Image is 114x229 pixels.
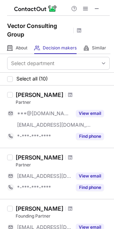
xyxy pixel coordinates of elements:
[16,99,110,106] div: Partner
[16,205,63,212] div: [PERSON_NAME]
[14,4,57,13] img: ContactOut v5.3.10
[17,122,91,128] span: [EMAIL_ADDRESS][DOMAIN_NAME]
[76,184,104,191] button: Reveal Button
[16,213,110,219] div: Founding Partner
[76,172,104,180] button: Reveal Button
[76,110,104,117] button: Reveal Button
[92,45,106,51] span: Similar
[17,110,72,117] span: ***@[DOMAIN_NAME]
[16,162,110,168] div: Partner
[76,133,104,140] button: Reveal Button
[11,60,55,67] div: Select department
[16,154,63,161] div: [PERSON_NAME]
[17,173,72,179] span: [EMAIL_ADDRESS][DOMAIN_NAME]
[16,76,48,82] span: Select all (10)
[43,45,77,51] span: Decision makers
[16,45,27,51] span: About
[16,91,63,98] div: [PERSON_NAME]
[7,21,71,39] h1: Vector Consulting Group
